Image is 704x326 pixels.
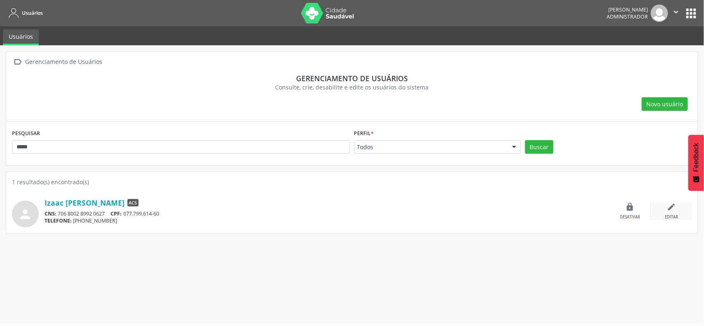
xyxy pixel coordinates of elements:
[684,6,698,21] button: apps
[607,13,648,20] span: Administrador
[651,5,668,22] img: img
[665,214,678,220] div: Editar
[607,6,648,13] div: [PERSON_NAME]
[525,140,553,154] button: Buscar
[22,9,43,16] span: Usuários
[45,217,72,224] span: TELEFONE:
[45,210,610,217] div: 706 8002 8992 0627 077.799.614-60
[3,29,39,45] a: Usuários
[45,217,610,224] div: [PHONE_NUMBER]
[45,210,57,217] span: CNS:
[12,127,40,140] label: PESQUISAR
[6,6,43,20] a: Usuários
[692,143,700,172] span: Feedback
[620,214,640,220] div: Desativar
[24,56,104,68] div: Gerenciamento de Usuários
[12,56,24,68] i: 
[667,202,676,211] i: edit
[671,7,680,16] i: 
[18,74,686,83] div: Gerenciamento de usuários
[642,97,688,111] button: Novo usuário
[626,202,635,211] i: lock
[18,83,686,91] div: Consulte, crie, desabilite e edite os usuários do sistema
[111,210,122,217] span: CPF:
[688,135,704,191] button: Feedback - Mostrar pesquisa
[127,199,139,206] span: ACS
[18,207,33,222] i: person
[12,56,104,68] a:  Gerenciamento de Usuários
[668,5,684,22] button: 
[357,143,504,151] span: Todos
[45,198,125,207] a: Izaac [PERSON_NAME]
[12,178,692,186] div: 1 resultado(s) encontrado(s)
[354,127,374,140] label: Perfil
[647,100,683,108] span: Novo usuário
